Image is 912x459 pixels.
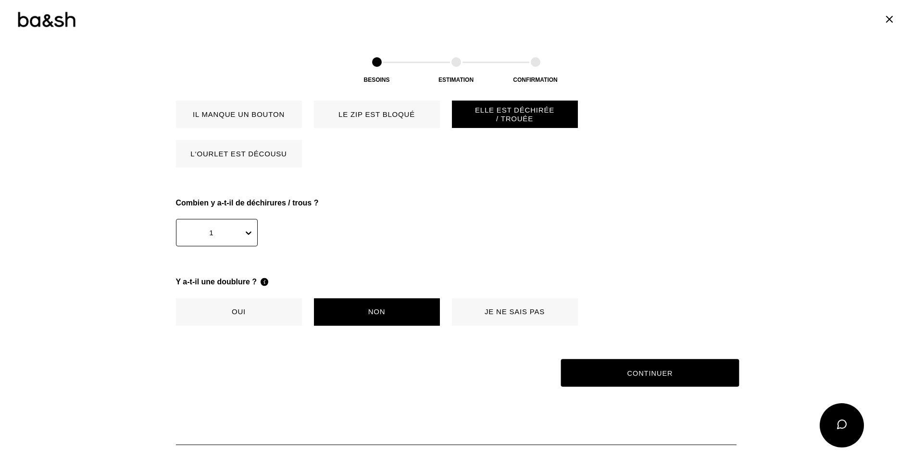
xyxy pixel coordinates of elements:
[176,298,302,326] button: Oui
[17,11,76,28] img: Logo ba&sh by Tilli
[329,76,425,83] div: Besoins
[176,198,319,207] p: Combien y a-t-il de déchirures / trous ?
[176,277,269,286] p: Y a-t-il une doublure ?
[185,229,238,237] div: 1
[408,76,504,83] div: Estimation
[561,359,739,387] button: Continuer
[487,76,584,83] div: Confirmation
[261,277,268,286] img: Information doublure
[176,140,302,167] button: L‘ourlet est décousu
[452,101,578,128] button: Elle est déchirée / trouée
[314,298,440,326] button: Non
[176,101,302,128] button: Il manque un bouton
[452,298,578,326] button: Je ne sais pas
[314,101,440,128] button: Le zip est bloqué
